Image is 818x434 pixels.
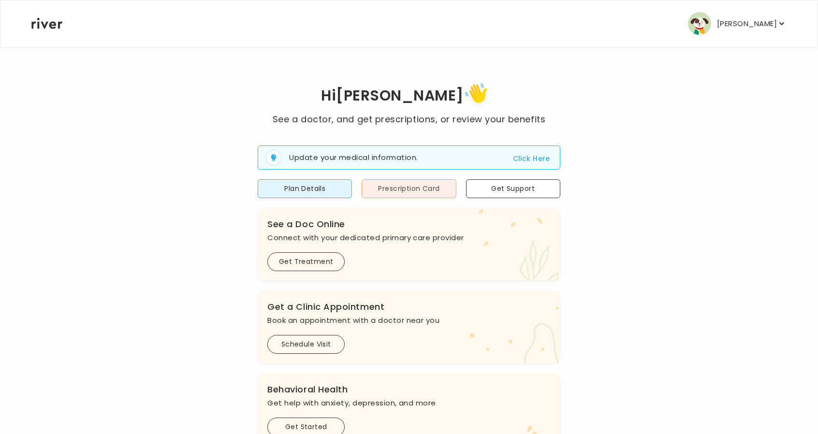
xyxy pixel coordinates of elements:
h3: Get a Clinic Appointment [267,300,551,314]
button: Get Support [466,179,560,198]
p: [PERSON_NAME] [717,17,777,30]
p: Book an appointment with a doctor near you [267,314,551,327]
button: user avatar[PERSON_NAME] [688,12,787,35]
p: Connect with your dedicated primary care provider [267,231,551,245]
h3: Behavioral Health [267,383,551,396]
button: Schedule Visit [267,335,345,354]
button: Prescription Card [362,179,456,198]
p: See a doctor, and get prescriptions, or review your benefits [273,113,545,126]
button: Click Here [513,153,550,164]
p: Get help with anxiety, depression, and more [267,396,551,410]
h1: Hi [PERSON_NAME] [273,80,545,113]
h3: See a Doc Online [267,217,551,231]
img: user avatar [688,12,711,35]
p: Update your medical information. [289,152,418,163]
button: Get Treatment [267,252,345,271]
button: Plan Details [258,179,352,198]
